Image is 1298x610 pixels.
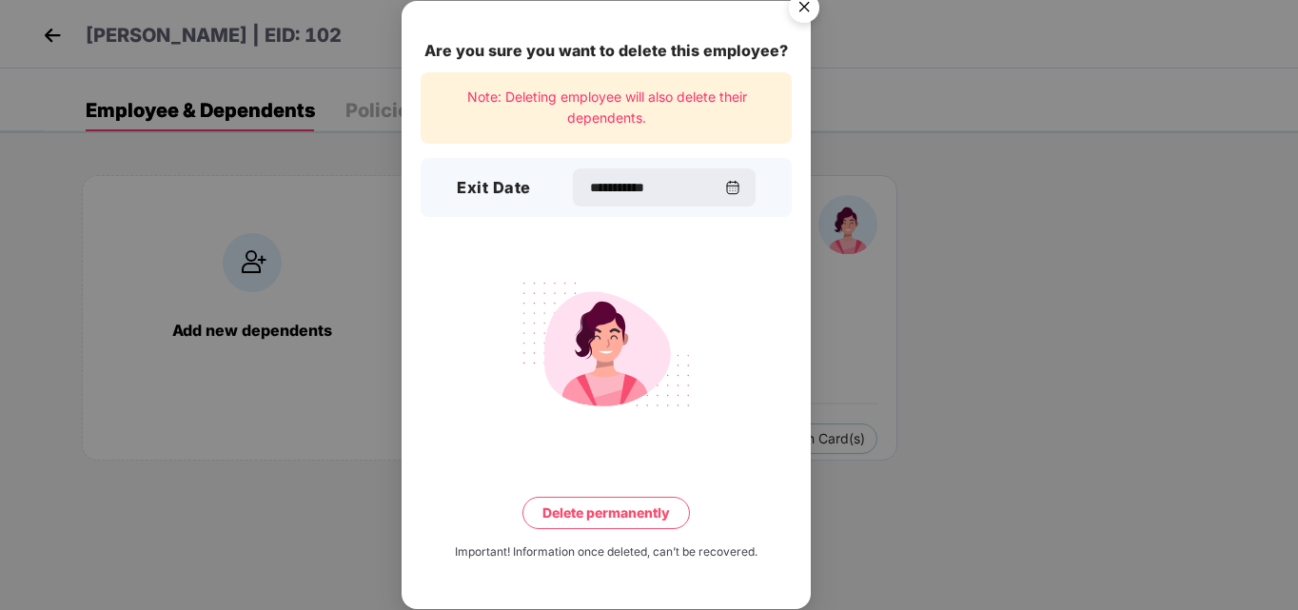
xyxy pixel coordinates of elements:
h3: Exit Date [457,176,531,201]
button: Delete permanently [522,497,690,529]
div: Are you sure you want to delete this employee? [421,39,792,63]
div: Important! Information once deleted, can’t be recovered. [455,543,757,561]
img: svg+xml;base64,PHN2ZyB4bWxucz0iaHR0cDovL3d3dy53My5vcmcvMjAwMC9zdmciIHdpZHRoPSIyMjQiIGhlaWdodD0iMT... [500,270,713,419]
img: svg+xml;base64,PHN2ZyBpZD0iQ2FsZW5kYXItMzJ4MzIiIHhtbG5zPSJodHRwOi8vd3d3LnczLm9yZy8yMDAwL3N2ZyIgd2... [725,180,740,195]
div: Note: Deleting employee will also delete their dependents. [421,72,792,144]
